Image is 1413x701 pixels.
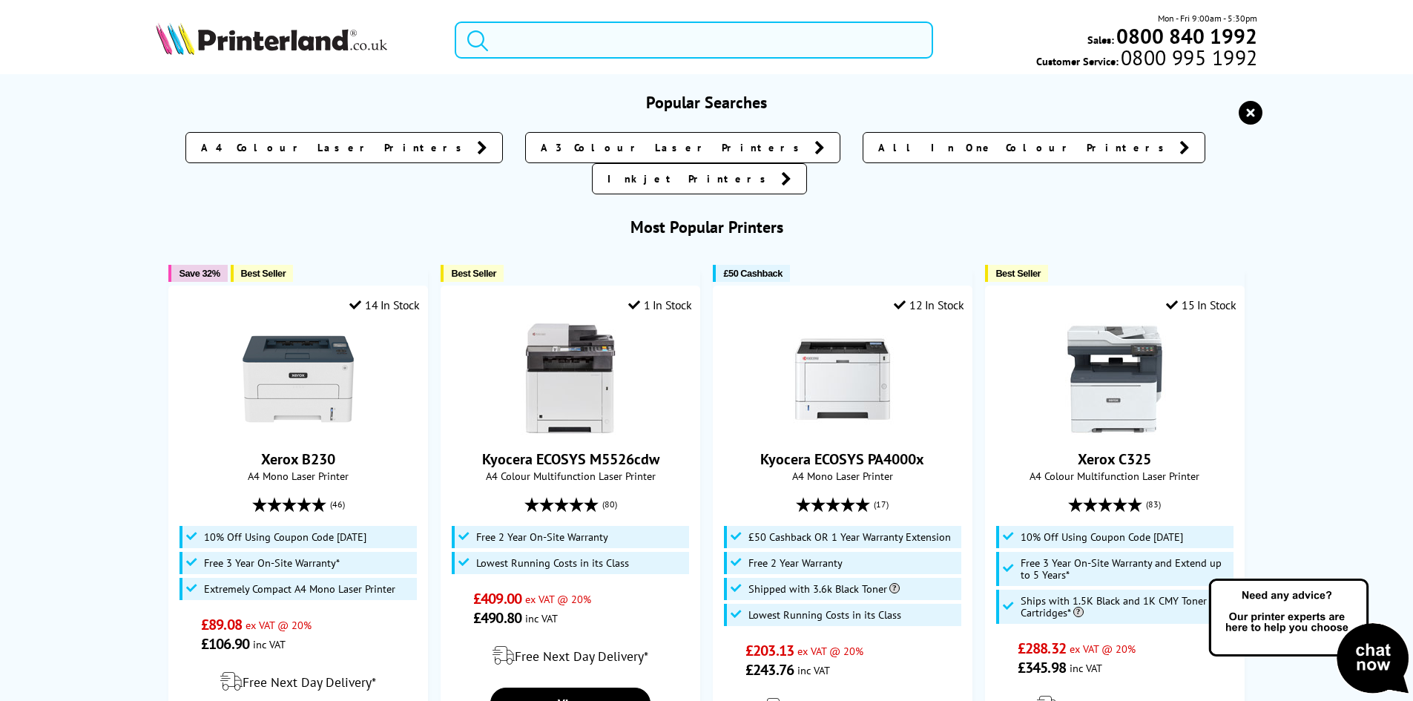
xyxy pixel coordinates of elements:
[1018,658,1066,677] span: £345.98
[231,265,294,282] button: Best Seller
[797,663,830,677] span: inc VAT
[541,140,807,155] span: A3 Colour Laser Printers
[723,268,782,279] span: £50 Cashback
[607,171,774,186] span: Inkjet Printers
[1021,595,1231,619] span: Ships with 1.5K Black and 1K CMY Toner Cartridges*
[473,589,521,608] span: £409.00
[748,557,843,569] span: Free 2 Year Warranty
[878,140,1172,155] span: All In One Colour Printers
[628,297,692,312] div: 1 In Stock
[525,132,840,163] a: A3 Colour Laser Printers
[253,637,286,651] span: inc VAT
[760,450,924,469] a: Kyocera ECOSYS PA4000x
[201,615,242,634] span: £89.08
[201,140,470,155] span: A4 Colour Laser Printers
[179,268,220,279] span: Save 32%
[1059,323,1170,435] img: Xerox C325
[473,608,521,628] span: £490.80
[168,265,227,282] button: Save 32%
[515,323,626,435] img: Kyocera ECOSYS M5526cdw
[243,423,354,438] a: Xerox B230
[748,583,900,595] span: Shipped with 3.6k Black Toner
[455,22,933,59] input: Search product or brand
[1114,29,1257,43] a: 0800 840 1992
[451,268,496,279] span: Best Seller
[863,132,1205,163] a: All In One Colour Printers
[1087,33,1114,47] span: Sales:
[745,641,794,660] span: £203.13
[592,163,807,194] a: Inkjet Printers
[1018,639,1066,658] span: £288.32
[1119,50,1257,65] span: 0800 995 1992
[241,268,286,279] span: Best Seller
[985,265,1048,282] button: Best Seller
[1078,450,1151,469] a: Xerox C325
[476,557,629,569] span: Lowest Running Costs in its Class
[185,132,503,163] a: A4 Colour Laser Printers
[1021,557,1231,581] span: Free 3 Year On-Site Warranty and Extend up to 5 Years*
[441,265,504,282] button: Best Seller
[748,609,901,621] span: Lowest Running Costs in its Class
[1036,50,1257,68] span: Customer Service:
[713,265,789,282] button: £50 Cashback
[177,469,419,483] span: A4 Mono Laser Printer
[201,634,249,654] span: £106.90
[797,644,863,658] span: ex VAT @ 20%
[1070,661,1102,675] span: inc VAT
[204,557,340,569] span: Free 3 Year On-Site Warranty*
[156,22,387,55] img: Printerland Logo
[243,323,354,435] img: Xerox B230
[1059,423,1170,438] a: Xerox C325
[476,531,608,543] span: Free 2 Year On-Site Warranty
[874,490,889,519] span: (17)
[894,297,964,312] div: 12 In Stock
[482,450,659,469] a: Kyocera ECOSYS M5526cdw
[748,531,951,543] span: £50 Cashback OR 1 Year Warranty Extension
[1166,297,1236,312] div: 15 In Stock
[515,423,626,438] a: Kyocera ECOSYS M5526cdw
[1146,490,1161,519] span: (83)
[1205,576,1413,698] img: Open Live Chat window
[246,618,312,632] span: ex VAT @ 20%
[525,611,558,625] span: inc VAT
[1070,642,1136,656] span: ex VAT @ 20%
[993,469,1236,483] span: A4 Colour Multifunction Laser Printer
[1021,531,1183,543] span: 10% Off Using Coupon Code [DATE]
[156,217,1258,237] h3: Most Popular Printers
[1158,11,1257,25] span: Mon - Fri 9:00am - 5:30pm
[449,635,691,677] div: modal_delivery
[995,268,1041,279] span: Best Seller
[1116,22,1257,50] b: 0800 840 1992
[721,469,964,483] span: A4 Mono Laser Printer
[787,323,898,435] img: Kyocera ECOSYS PA4000x
[745,660,794,679] span: £243.76
[525,592,591,606] span: ex VAT @ 20%
[330,490,345,519] span: (46)
[204,583,395,595] span: Extremely Compact A4 Mono Laser Printer
[787,423,898,438] a: Kyocera ECOSYS PA4000x
[349,297,419,312] div: 14 In Stock
[449,469,691,483] span: A4 Colour Multifunction Laser Printer
[204,531,366,543] span: 10% Off Using Coupon Code [DATE]
[156,92,1258,113] h3: Popular Searches
[602,490,617,519] span: (80)
[261,450,335,469] a: Xerox B230
[156,22,437,58] a: Printerland Logo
